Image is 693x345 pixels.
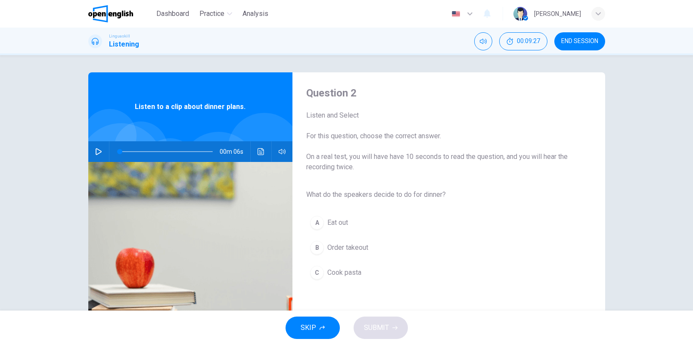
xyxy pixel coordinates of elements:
[306,212,577,233] button: AEat out
[306,86,577,100] h4: Question 2
[451,11,461,17] img: en
[239,6,272,22] button: Analysis
[254,141,268,162] button: Click to see the audio transcription
[534,9,581,19] div: [PERSON_NAME]
[88,5,153,22] a: OpenEnglish logo
[306,190,577,200] span: What do the speakers decide to do for dinner?
[242,9,268,19] span: Analysis
[199,9,224,19] span: Practice
[561,38,598,45] span: END SESSION
[196,6,236,22] button: Practice
[301,322,316,334] span: SKIP
[306,131,577,141] span: For this question, choose the correct answer.
[306,152,577,172] span: On a real test, you will have have 10 seconds to read the question, and you will hear the recordi...
[156,9,189,19] span: Dashboard
[306,110,577,121] span: Listen and Select
[499,32,547,50] div: Hide
[327,218,348,228] span: Eat out
[306,262,577,283] button: CCook pasta
[327,242,368,253] span: Order takeout
[310,241,324,255] div: B
[220,141,250,162] span: 00m 06s
[88,5,134,22] img: OpenEnglish logo
[109,39,139,50] h1: Listening
[153,6,193,22] button: Dashboard
[517,38,540,45] span: 00:09:27
[310,216,324,230] div: A
[306,237,577,258] button: BOrder takeout
[554,32,605,50] button: END SESSION
[513,7,527,21] img: Profile picture
[286,317,340,339] button: SKIP
[327,267,361,278] span: Cook pasta
[474,32,492,50] div: Mute
[499,32,547,50] button: 00:09:27
[135,102,246,112] span: Listen to a clip about dinner plans.
[109,33,130,39] span: Linguaskill
[310,266,324,280] div: C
